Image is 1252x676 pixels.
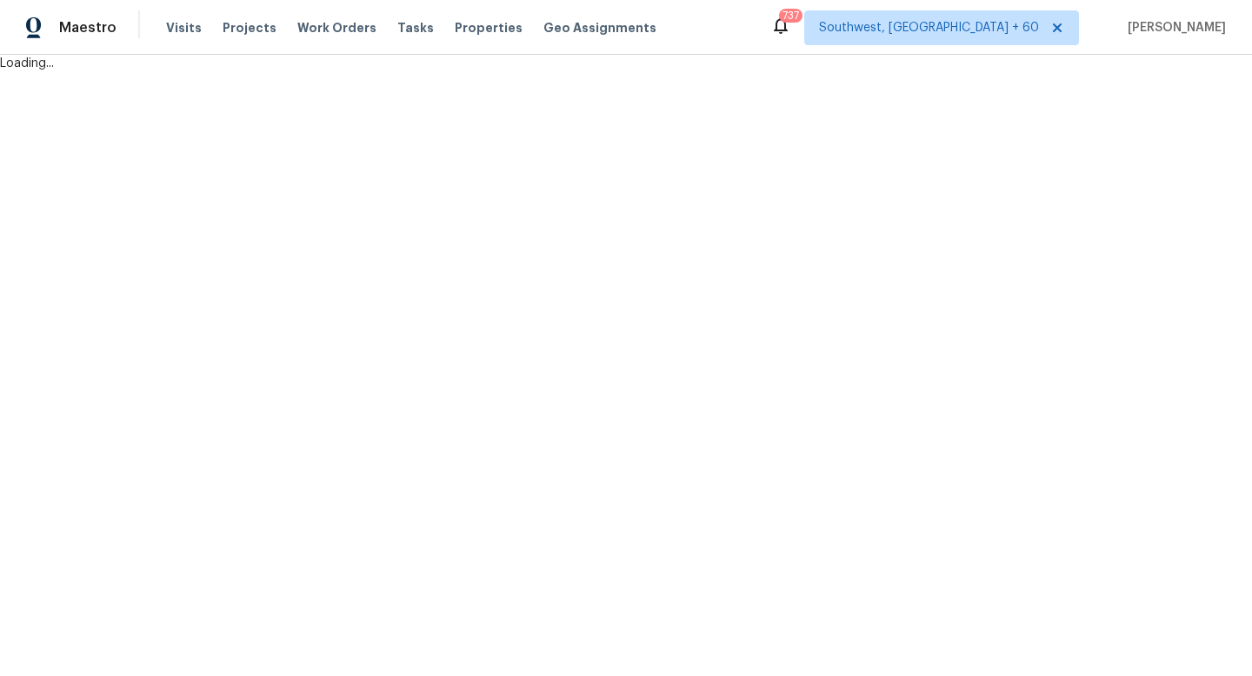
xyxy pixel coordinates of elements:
[397,22,434,34] span: Tasks
[223,19,276,36] span: Projects
[59,19,117,36] span: Maestro
[166,19,202,36] span: Visits
[819,19,1039,36] span: Southwest, [GEOGRAPHIC_DATA] + 60
[1121,19,1226,36] span: [PERSON_NAME]
[782,7,799,24] div: 737
[543,19,656,36] span: Geo Assignments
[297,19,376,36] span: Work Orders
[455,19,523,36] span: Properties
